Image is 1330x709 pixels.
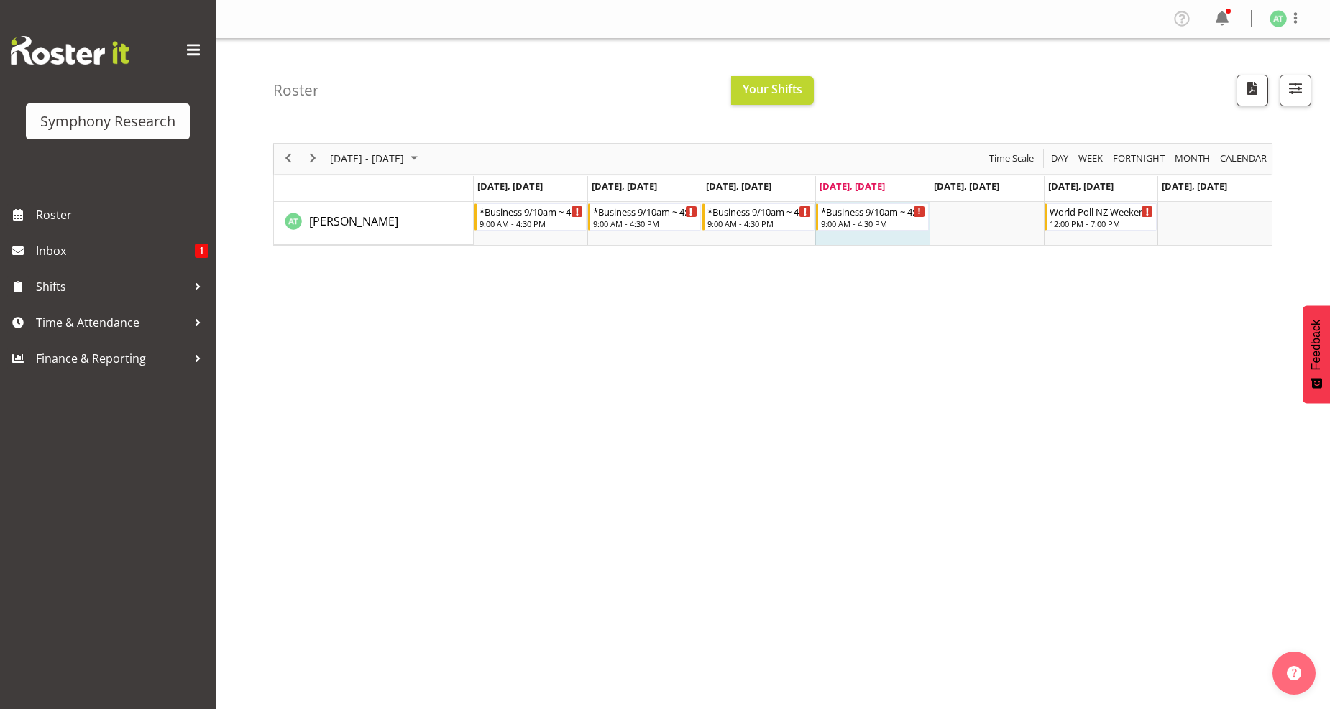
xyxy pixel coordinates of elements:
div: 9:00 AM - 4:30 PM [480,218,584,229]
div: Angela Tunnicliffe"s event - World Poll NZ Weekends Begin From Saturday, September 20, 2025 at 12... [1045,203,1157,231]
button: Download a PDF of the roster according to the set date range. [1237,75,1268,106]
h4: Roster [273,82,319,98]
div: Angela Tunnicliffe"s event - *Business 9/10am ~ 4:30pm Begin From Wednesday, September 17, 2025 a... [702,203,815,231]
span: [DATE], [DATE] [1162,180,1227,193]
span: [DATE], [DATE] [1048,180,1114,193]
button: Timeline Week [1076,149,1106,167]
div: *Business 9/10am ~ 4:30pm [821,204,925,218]
div: 9:00 AM - 4:30 PM [707,218,812,229]
button: Timeline Month [1173,149,1213,167]
div: *Business 9/10am ~ 4:30pm [707,204,812,218]
button: Filter Shifts [1280,75,1311,106]
span: Day [1050,149,1070,167]
img: Rosterit website logo [11,36,129,65]
span: Month [1173,149,1211,167]
div: next period [301,144,325,174]
button: Timeline Day [1049,149,1071,167]
span: Finance & Reporting [36,348,187,369]
div: 9:00 AM - 4:30 PM [821,218,925,229]
span: [DATE] - [DATE] [329,149,405,167]
span: Time Scale [988,149,1035,167]
span: Fortnight [1111,149,1166,167]
div: Angela Tunnicliffe"s event - *Business 9/10am ~ 4:30pm Begin From Monday, September 15, 2025 at 9... [474,203,587,231]
span: Feedback [1310,320,1323,370]
div: World Poll NZ Weekends [1050,204,1154,218]
div: *Business 9/10am ~ 4:30pm [480,204,584,218]
div: Angela Tunnicliffe"s event - *Business 9/10am ~ 4:30pm Begin From Thursday, September 18, 2025 at... [816,203,929,231]
button: Month [1218,149,1270,167]
td: Angela Tunnicliffe resource [274,202,474,245]
span: Week [1077,149,1104,167]
a: [PERSON_NAME] [309,213,398,230]
span: [DATE], [DATE] [477,180,543,193]
div: previous period [276,144,301,174]
img: angela-tunnicliffe1838.jpg [1270,10,1287,27]
button: Feedback - Show survey [1303,305,1330,403]
button: Time Scale [987,149,1037,167]
span: Shifts [36,276,187,297]
div: Symphony Research [40,111,175,132]
span: Inbox [36,240,195,261]
span: [DATE], [DATE] [706,180,771,193]
button: Fortnight [1111,149,1168,167]
span: calendar [1219,149,1268,167]
span: [PERSON_NAME] [309,213,398,229]
div: September 15 - 21, 2025 [325,144,426,174]
button: Your Shifts [731,76,814,105]
div: Timeline Week of September 18, 2025 [273,143,1272,246]
table: Timeline Week of September 18, 2025 [474,202,1272,245]
span: [DATE], [DATE] [934,180,999,193]
span: Roster [36,204,208,226]
span: 1 [195,244,208,258]
span: Time & Attendance [36,312,187,333]
span: [DATE], [DATE] [592,180,657,193]
div: 9:00 AM - 4:30 PM [593,218,697,229]
button: September 2025 [328,149,424,167]
div: Angela Tunnicliffe"s event - *Business 9/10am ~ 4:30pm Begin From Tuesday, September 16, 2025 at ... [588,203,701,231]
button: Next [303,149,323,167]
button: Previous [279,149,298,167]
div: *Business 9/10am ~ 4:30pm [593,204,697,218]
div: 12:00 PM - 7:00 PM [1050,218,1154,229]
img: help-xxl-2.png [1287,666,1301,680]
span: [DATE], [DATE] [820,180,885,193]
span: Your Shifts [743,81,802,97]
